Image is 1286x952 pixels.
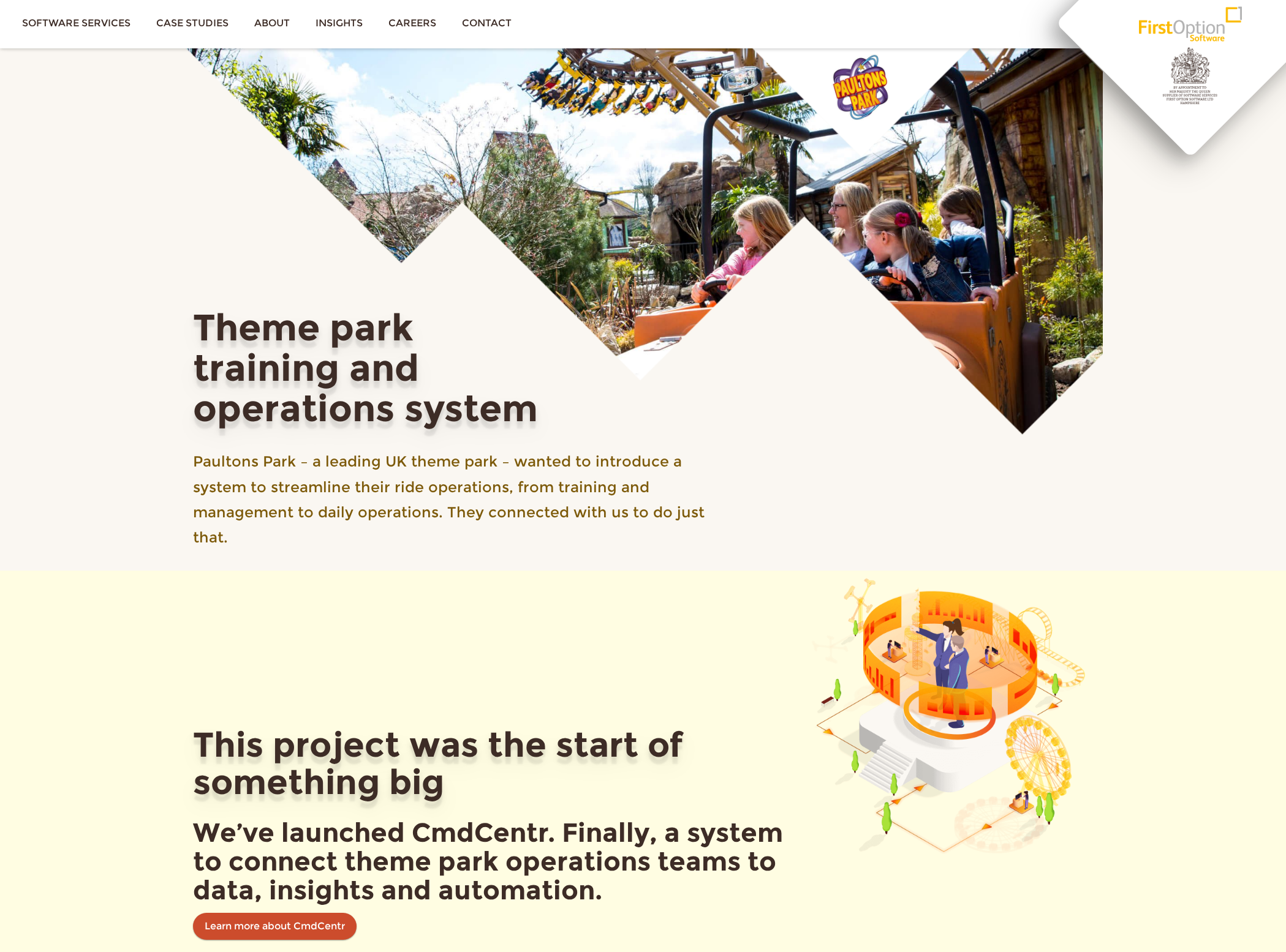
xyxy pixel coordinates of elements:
[193,818,787,905] h3: We’ve launched CmdCentr. Finally, a system to connect theme park operations teams to data, insigh...
[193,913,357,940] a: Learn more about CmdCentr
[193,726,787,801] h1: This project was the start of something big
[806,571,1094,858] img: CmdCtrIllustration
[193,449,719,550] p: Paultons Park – a leading UK theme park – wanted to introduce a system to streamline their ride o...
[193,307,558,429] h1: Theme park training and operations system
